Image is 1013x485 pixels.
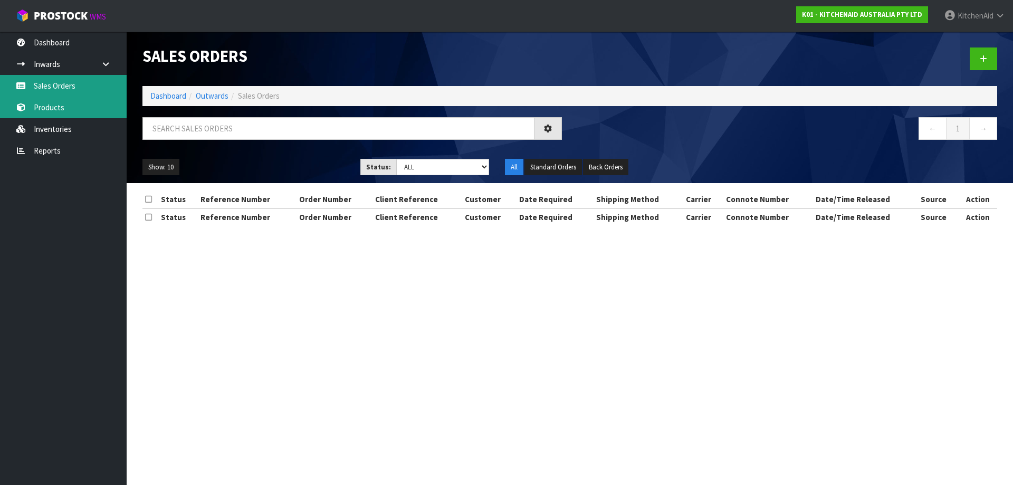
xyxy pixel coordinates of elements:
button: Show: 10 [142,159,179,176]
a: → [969,117,997,140]
span: KitchenAid [958,11,993,21]
th: Date/Time Released [813,208,918,225]
th: Connote Number [723,191,813,208]
h1: Sales Orders [142,47,562,65]
th: Client Reference [372,208,462,225]
th: Action [959,208,997,225]
nav: Page navigation [578,117,997,143]
th: Carrier [683,208,723,225]
button: Back Orders [583,159,628,176]
th: Date Required [517,191,594,208]
input: Search sales orders [142,117,534,140]
th: Customer [462,191,517,208]
span: ProStock [34,9,88,23]
th: Client Reference [372,191,462,208]
a: ← [919,117,947,140]
button: Standard Orders [524,159,582,176]
th: Reference Number [198,208,297,225]
strong: Status: [366,163,391,172]
span: Sales Orders [238,91,280,101]
th: Shipping Method [594,208,683,225]
a: Outwards [196,91,228,101]
a: 1 [946,117,970,140]
th: Carrier [683,191,723,208]
th: Connote Number [723,208,813,225]
th: Action [959,191,997,208]
th: Customer [462,208,517,225]
button: All [505,159,523,176]
a: Dashboard [150,91,186,101]
img: cube-alt.png [16,9,29,22]
th: Date Required [517,208,594,225]
th: Reference Number [198,191,297,208]
strong: K01 - KITCHENAID AUSTRALIA PTY LTD [802,10,922,19]
th: Source [918,191,959,208]
th: Order Number [297,191,372,208]
th: Date/Time Released [813,191,918,208]
th: Status [158,208,198,225]
small: WMS [90,12,106,22]
th: Shipping Method [594,191,683,208]
th: Order Number [297,208,372,225]
th: Source [918,208,959,225]
th: Status [158,191,198,208]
